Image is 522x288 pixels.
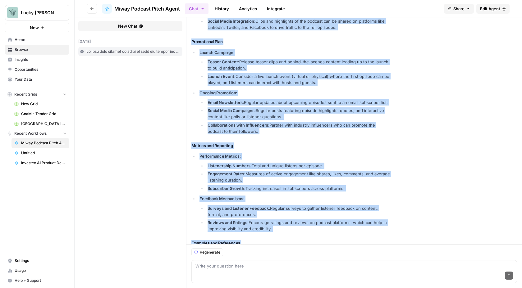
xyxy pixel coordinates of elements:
[208,171,245,176] strong: Engagement Rates:
[199,50,235,55] strong: Launch Campaign:
[5,74,69,84] a: Your Data
[206,219,390,232] li: Encourage ratings and reviews on podcast platforms, which can help in improving visibility and cr...
[21,111,66,117] span: CnaM - Tender Grid
[208,59,239,64] strong: Teaser Content:
[14,92,37,97] span: Recent Grids
[11,119,69,129] a: [GEOGRAPHIC_DATA] Tender - Stories
[15,278,66,283] span: Help + Support
[208,220,249,225] strong: Reviews and Ratings:
[206,107,390,120] li: Regular posts featuring episode highlights, quotes, and interactive content like polls or listene...
[15,47,66,52] span: Browse
[235,4,261,14] a: Analytics
[480,6,500,12] span: Edit Agent
[206,171,390,183] li: Measures of active engagement like shares, likes, comments, and average listening duration.
[15,258,66,263] span: Settings
[21,10,58,16] span: Lucky [PERSON_NAME]
[5,55,69,65] a: Insights
[208,100,244,105] strong: Email Newsletters:
[191,248,223,256] button: Regenerate
[11,138,69,148] a: Miway Podcast Pitch Agent
[15,77,66,82] span: Your Data
[11,109,69,119] a: CnaM - Tender Grid
[114,5,180,12] span: Miway Podcast Pitch Agent
[5,276,69,286] button: Help + Support
[453,6,465,12] span: Share
[11,158,69,168] a: Investec AI Product Design Agent
[191,142,390,149] h4: Metrics and Reporting
[208,108,256,113] strong: Social Media Campaigns:
[78,21,182,31] button: New Chat
[200,250,220,255] span: Regenerate
[5,5,69,20] button: Workspace: Lucky Beard
[208,19,255,24] strong: Social Media Integration:
[263,4,289,14] a: Integrate
[191,38,390,45] h4: Promotional Plan
[208,74,236,79] strong: Launch Event:
[208,186,245,191] strong: Subscriber Growth:
[7,7,18,18] img: Lucky Beard Logo
[21,160,66,166] span: Investec AI Product Design Agent
[21,121,66,127] span: [GEOGRAPHIC_DATA] Tender - Stories
[78,39,182,44] div: [DATE]
[5,65,69,74] a: Opportunities
[206,205,390,218] li: Regular surveys to gather listener feedback on content, format, and preferences.
[211,4,233,14] a: History
[15,37,66,43] span: Home
[206,73,390,86] li: Consider a live launch event (virtual or physical) where the first episode can be played, and lis...
[14,131,47,136] span: Recent Workflows
[208,163,252,168] strong: Listenership Numbers:
[199,196,245,201] strong: Feedback Mechanisms:
[78,47,182,56] a: Lo ipsu dolo sitamet co adipi el sedd eiu tempor inc utlaboreet do m aliq enimadm veniam qui nos ...
[15,268,66,273] span: Usage
[5,256,69,266] a: Settings
[444,4,474,14] button: Share
[11,148,69,158] a: Untitled
[199,154,241,159] strong: Performance Metrics:
[118,23,137,29] span: New Chat
[30,25,39,31] span: New
[206,122,390,134] li: Partner with industry influencers who can promote the podcast to their followers.
[15,67,66,72] span: Opportunities
[5,129,69,138] button: Recent Workflows
[11,99,69,109] a: New Grid
[206,59,390,71] li: Release teaser clips and behind-the-scenes content leading up to the launch to build anticipation.
[185,3,208,14] button: Chat
[86,49,181,54] span: Lo ipsu dolo sitamet co adipi el sedd eiu tempor inc utlaboreet do m aliq enimadm veniam qui nos ...
[199,90,237,95] strong: Ongoing Promotion:
[208,206,270,211] strong: Surveys and Listener Feedback:
[21,150,66,156] span: Untitled
[21,101,66,107] span: New Grid
[102,4,180,14] a: Miway Podcast Pitch Agent
[5,266,69,276] a: Usage
[206,18,390,30] li: Clips and highlights of the podcast can be shared on platforms like LinkedIn, Twitter, and Facebo...
[206,185,390,191] li: Tracking increases in subscribers across platforms.
[5,35,69,45] a: Home
[476,4,510,14] a: Edit Agent
[206,99,390,106] li: Regular updates about upcoming episodes sent to an email subscriber list.
[15,57,66,62] span: Insights
[5,23,69,32] button: New
[5,90,69,99] button: Recent Grids
[206,163,390,169] li: Total and unique listens per episode.
[208,123,269,128] strong: Collaborations with Influencers:
[5,45,69,55] a: Browse
[21,140,66,146] span: Miway Podcast Pitch Agent
[191,240,390,246] h4: Examples and References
